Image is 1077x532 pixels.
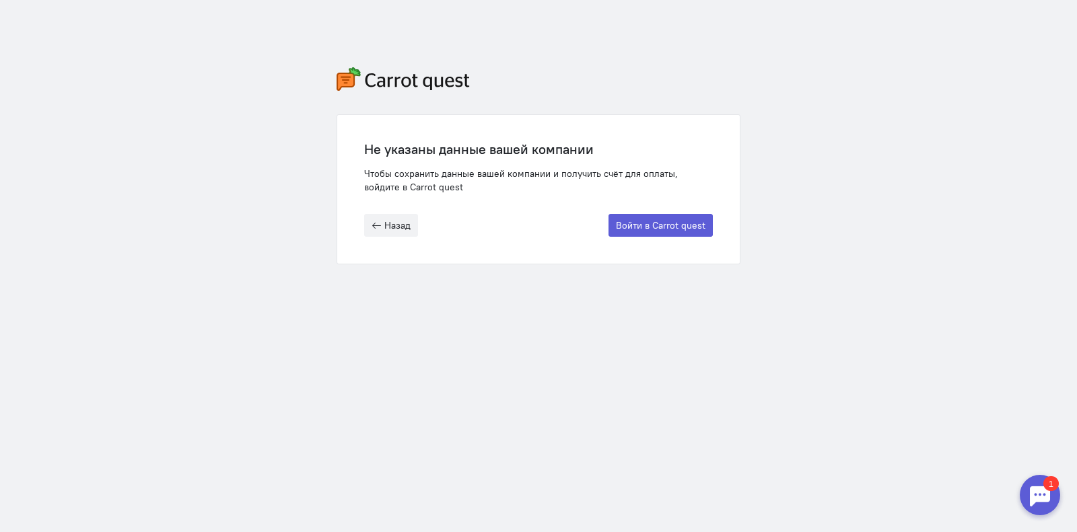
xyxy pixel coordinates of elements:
div: Не указаны данные вашей компании [364,142,713,157]
div: 1 [30,8,46,23]
button: Назад [364,214,418,237]
span: Назад [384,219,411,231]
button: Войти в Carrot quest [609,214,713,237]
img: carrot-quest-logo.svg [337,67,470,91]
div: Чтобы сохранить данные вашей компании и получить счёт для оплаты, войдите в Carrot quest [364,167,713,194]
